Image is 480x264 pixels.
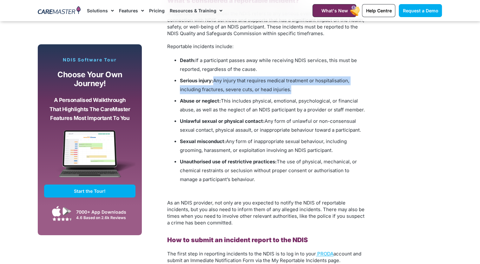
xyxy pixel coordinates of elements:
p: A personalised walkthrough that highlights the CareMaster features most important to you [49,96,131,123]
span: Any form of inappropriate sexual behaviour, including grooming, harassment, or exploitation invol... [180,138,347,153]
span: The first step in reporting incidents to the NDIS is to log in to your [167,251,316,257]
span: Reportable incidents include: [167,43,233,49]
span: As an NDIS provider, not only are you expected to notify the NDIS of reportable incidents, but yo... [167,200,365,226]
a: Help Centre [362,4,395,17]
img: Google Play App Icon [62,206,71,216]
span: Any form of unlawful or non-consensual sexual contact, physical assault, or inappropriate behavio... [180,118,361,133]
b: Death: [180,57,195,63]
p: NDIS Software Tour [44,57,135,63]
a: Request a Demo [399,4,442,17]
img: Google Play Store App Review Stars [52,217,71,221]
b: How to submit an incident report to the NDIS [167,236,308,244]
span: account and submit an Immediate Notification Form via the My Reportable Incidents page. [167,251,361,263]
b: Sexual misconduct: [180,138,226,144]
span: Help Centre [366,8,391,13]
span: Any injury that requires medical treatment or hospitalisation, including fractures, severe cuts, ... [180,78,349,92]
a: Start the Tour! [44,185,135,198]
span: This includes physical, emotional, psychological, or financial abuse, as well as the neglect of a... [180,98,365,113]
span: The use of physical, mechanical, or chemical restraints or seclusion without proper consent or au... [180,159,357,182]
b: Abuse or neglect: [180,98,221,104]
span: Start the Tour! [74,188,106,194]
span: PRODA [317,251,333,257]
p: Choose your own journey! [49,70,131,88]
div: 4.6 Based on 2.6k Reviews [76,215,132,220]
span: If a participant passes away while receiving NDIS services, this must be reported, regardless of ... [180,57,357,72]
span: What's New [321,8,348,13]
b: Unauthorised use of restrictive practices: [180,159,277,165]
img: Apple App Store Icon [52,206,61,217]
b: Unlawful sexual or physical contact: [180,118,265,124]
span: A reportable incident under the NDIS refers to any serious event that occurs in connection with N... [167,10,364,36]
img: CareMaster Logo [38,6,81,16]
span: Request a Demo [403,8,438,13]
b: Serious injury: [180,78,213,84]
div: 7000+ App Downloads [76,209,132,215]
img: CareMaster Software Mockup on Screen [44,130,135,185]
a: What's New [312,4,356,17]
a: PRODA [316,251,333,257]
